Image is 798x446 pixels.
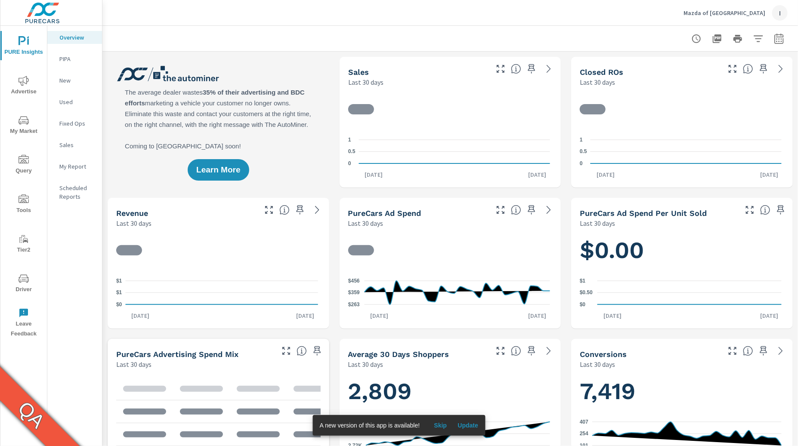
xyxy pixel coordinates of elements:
[580,149,587,155] text: 0.5
[580,137,583,143] text: 1
[772,5,788,21] div: I
[708,30,726,47] button: "Export Report to PDF"
[310,344,324,358] span: Save this to your personalized report
[494,62,507,76] button: Make Fullscreen
[59,55,95,63] p: PIPA
[511,346,521,356] span: A rolling 30 day total of daily Shoppers on the dealership website, averaged over the selected da...
[494,203,507,217] button: Make Fullscreen
[580,77,615,87] p: Last 30 days
[348,290,360,296] text: $359
[580,301,586,308] text: $0
[59,119,95,128] p: Fixed Ops
[3,76,44,97] span: Advertise
[684,9,765,17] p: Mazda of [GEOGRAPHIC_DATA]
[726,62,739,76] button: Make Fullscreen
[597,311,628,320] p: [DATE]
[196,166,240,174] span: Learn More
[774,62,788,76] a: See more details in report
[348,431,362,437] text: 2.82K
[743,203,757,217] button: Make Fullscreen
[743,346,753,356] span: The number of dealer-specified goals completed by a visitor. [Source: This data is provided by th...
[59,76,95,85] p: New
[348,278,360,284] text: $456
[116,301,122,308] text: $0
[348,209,421,218] h5: PureCars Ad Spend
[47,95,102,108] div: Used
[47,181,102,203] div: Scheduled Reports
[348,137,351,143] text: 1
[511,205,521,215] span: Total cost of media for all PureCars channels for the selected dealership group over the selected...
[580,278,586,284] text: $1
[3,155,44,176] span: Query
[542,62,556,76] a: See more details in report
[522,170,552,179] p: [DATE]
[757,344,770,358] span: Save this to your personalized report
[770,30,788,47] button: Select Date Range
[116,209,148,218] h5: Revenue
[348,160,351,166] text: 0
[774,203,788,217] span: Save this to your personalized report
[3,194,44,215] span: Tools
[359,170,389,179] p: [DATE]
[59,33,95,42] p: Overview
[47,52,102,65] div: PIPA
[729,30,746,47] button: Print Report
[320,422,420,429] span: A new version of this app is available!
[297,346,307,356] span: This table looks at how you compare to the amount of budget you spend per channel as opposed to y...
[47,117,102,130] div: Fixed Ops
[542,344,556,358] a: See more details in report
[47,31,102,44] div: Overview
[580,359,615,369] p: Last 30 days
[580,431,588,437] text: 254
[754,311,784,320] p: [DATE]
[59,184,95,201] p: Scheduled Reports
[348,377,553,406] h1: 2,809
[580,160,583,166] text: 0
[262,203,276,217] button: Make Fullscreen
[525,344,538,358] span: Save this to your personalized report
[3,234,44,255] span: Tier2
[348,149,356,155] text: 0.5
[580,236,784,265] h1: $0.00
[279,205,290,215] span: Total sales revenue over the selected date range. [Source: This data is sourced from the dealer’s...
[750,30,767,47] button: Apply Filters
[494,344,507,358] button: Make Fullscreen
[348,301,360,308] text: $263
[348,359,384,369] p: Last 30 days
[430,421,451,429] span: Skip
[293,203,307,217] span: Save this to your personalized report
[291,311,321,320] p: [DATE]
[0,26,47,342] div: nav menu
[116,359,152,369] p: Last 30 days
[348,350,449,359] h5: Average 30 Days Shoppers
[47,138,102,151] div: Sales
[59,141,95,149] p: Sales
[3,36,44,57] span: PURE Insights
[188,159,249,181] button: Learn More
[427,418,454,432] button: Skip
[47,160,102,173] div: My Report
[116,278,122,284] text: $1
[754,170,784,179] p: [DATE]
[279,344,293,358] button: Make Fullscreen
[364,311,394,320] p: [DATE]
[591,170,621,179] p: [DATE]
[3,115,44,136] span: My Market
[3,308,44,339] span: Leave Feedback
[542,203,556,217] a: See more details in report
[116,218,152,228] p: Last 30 days
[116,290,122,296] text: $1
[116,350,238,359] h5: PureCars Advertising Spend Mix
[59,98,95,106] p: Used
[760,205,770,215] span: Average cost of advertising per each vehicle sold at the dealer over the selected date range. The...
[580,68,623,77] h5: Closed ROs
[59,162,95,171] p: My Report
[743,64,753,74] span: Number of Repair Orders Closed by the selected dealership group over the selected time range. [So...
[511,64,521,74] span: Number of vehicles sold by the dealership over the selected date range. [Source: This data is sou...
[580,218,615,228] p: Last 30 days
[774,344,788,358] a: See more details in report
[580,290,593,296] text: $0.50
[458,421,478,429] span: Update
[126,311,156,320] p: [DATE]
[522,311,552,320] p: [DATE]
